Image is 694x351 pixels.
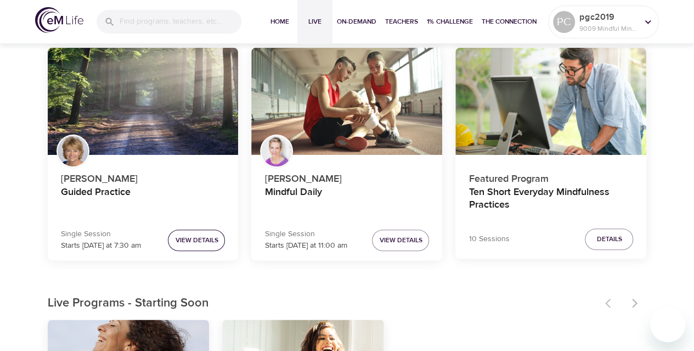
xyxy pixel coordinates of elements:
span: 1% Challenge [427,16,473,27]
p: Featured Program [469,167,633,186]
p: Live Programs - Starting Soon [48,294,599,313]
span: Live [302,16,328,27]
button: Guided Practice [48,48,239,155]
p: [PERSON_NAME] [264,167,429,186]
h4: Ten Short Everyday Mindfulness Practices [469,186,633,213]
button: Mindful Daily [251,48,442,155]
span: On-Demand [337,16,376,27]
span: View Details [175,235,218,246]
p: 10 Sessions [469,233,509,245]
span: The Connection [482,16,537,27]
h4: Mindful Daily [264,186,429,213]
span: Teachers [385,16,418,27]
p: pgc2019 [579,10,637,24]
span: Home [267,16,293,27]
img: logo [35,7,83,33]
h4: Guided Practice [61,186,225,213]
input: Find programs, teachers, etc... [120,10,241,34]
button: Details [585,229,633,250]
p: Single Session [61,229,141,240]
div: PC [553,11,575,33]
button: Ten Short Everyday Mindfulness Practices [455,48,646,155]
button: View Details [168,230,225,251]
p: 9009 Mindful Minutes [579,24,637,34]
p: Single Session [264,229,347,240]
p: Starts [DATE] at 11:00 am [264,240,347,252]
iframe: Button to launch messaging window [650,307,685,342]
p: Starts [DATE] at 7:30 am [61,240,141,252]
span: Details [596,233,622,245]
p: [PERSON_NAME] [61,167,225,186]
button: View Details [372,230,429,251]
span: View Details [379,235,422,246]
